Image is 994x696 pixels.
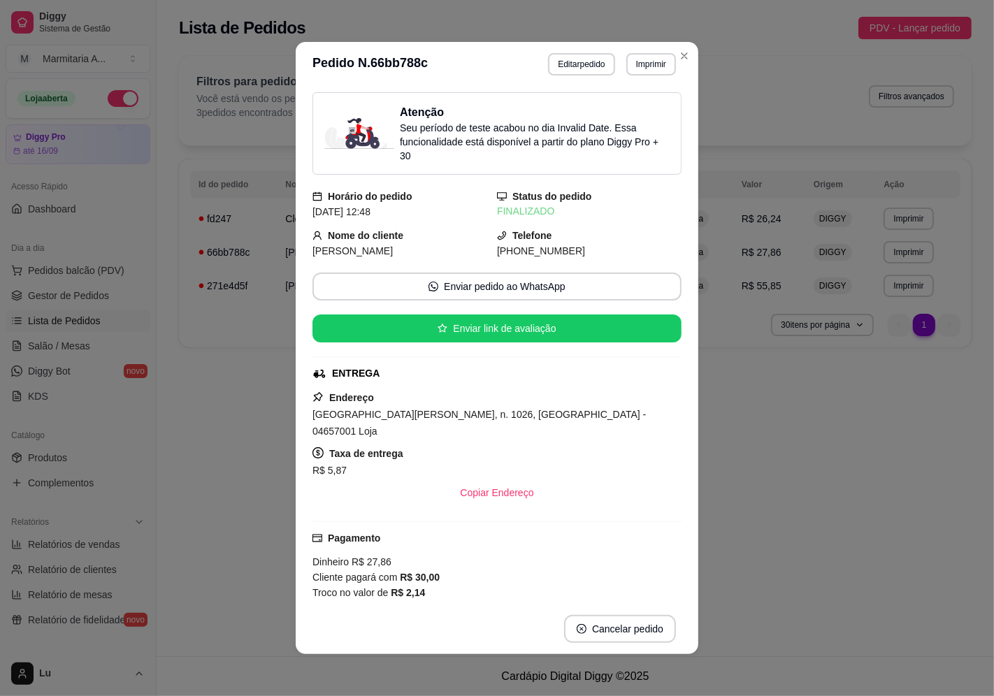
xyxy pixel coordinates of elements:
span: [DATE] 12:48 [312,206,370,217]
p: Seu período de teste acabou no dia Invalid Date . Essa funcionalidade está disponível a partir do... [400,121,670,163]
span: phone [497,231,507,240]
span: Dinheiro [312,556,349,567]
button: Imprimir [626,53,676,75]
h3: Pedido N. 66bb788c [312,53,428,75]
strong: Nome do cliente [328,230,403,241]
strong: Telefone [512,230,552,241]
div: ENTREGA [332,366,380,381]
span: user [312,231,322,240]
img: delivery-image [324,118,394,149]
span: close-circle [577,624,586,634]
h3: Atenção [400,104,670,121]
span: R$ 27,86 [349,556,391,567]
span: desktop [497,191,507,201]
strong: Pagamento [328,532,380,544]
button: Copiar Endereço [449,479,545,507]
span: whats-app [428,282,438,291]
span: calendar [312,191,322,201]
span: [PHONE_NUMBER] [497,245,585,256]
strong: Horário do pedido [328,191,412,202]
span: R$ 5,87 [312,465,347,476]
span: Troco no valor de [312,587,391,598]
strong: Taxa de entrega [329,448,403,459]
span: dollar [312,447,324,458]
span: Cliente pagará com [312,572,400,583]
span: pushpin [312,391,324,403]
strong: Endereço [329,392,374,403]
strong: Status do pedido [512,191,592,202]
strong: R$ 30,00 [400,572,440,583]
button: starEnviar link de avaliação [312,314,682,342]
button: Close [673,45,696,67]
button: whats-appEnviar pedido ao WhatsApp [312,273,682,300]
span: [PERSON_NAME] [312,245,393,256]
div: FINALIZADO [497,204,682,219]
button: close-circleCancelar pedido [564,615,676,643]
span: [GEOGRAPHIC_DATA][PERSON_NAME], n. 1026, [GEOGRAPHIC_DATA] - 04657001 Loja [312,409,646,437]
span: credit-card [312,533,322,543]
strong: R$ 2,14 [391,587,425,598]
span: star [438,324,447,333]
button: Editarpedido [548,53,614,75]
